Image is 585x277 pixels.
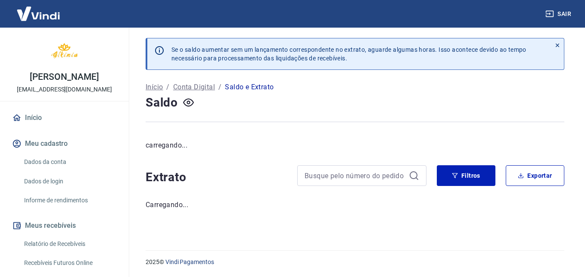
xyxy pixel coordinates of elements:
[10,134,118,153] button: Meu cadastro
[17,85,112,94] p: [EMAIL_ADDRESS][DOMAIN_NAME]
[225,82,274,92] p: Saldo e Extrato
[21,192,118,209] a: Informe de rendimentos
[146,200,564,210] p: Carregando...
[10,216,118,235] button: Meus recebíveis
[21,235,118,253] a: Relatório de Recebíveis
[21,173,118,190] a: Dados de login
[10,108,118,127] a: Início
[146,82,163,92] a: Início
[47,35,82,69] img: f3a44bf7-6b06-470c-896b-2bc6f7067bc8.jpeg
[173,82,215,92] a: Conta Digital
[146,169,287,186] h4: Extrato
[544,6,575,22] button: Sair
[21,153,118,171] a: Dados da conta
[10,0,66,27] img: Vindi
[218,82,221,92] p: /
[146,140,564,151] p: carregando...
[305,169,405,182] input: Busque pelo número do pedido
[146,94,178,111] h4: Saldo
[165,258,214,265] a: Vindi Pagamentos
[21,254,118,272] a: Recebíveis Futuros Online
[166,82,169,92] p: /
[171,45,526,63] p: Se o saldo aumentar sem um lançamento correspondente no extrato, aguarde algumas horas. Isso acon...
[146,258,564,267] p: 2025 ©
[437,165,495,186] button: Filtros
[30,72,99,82] p: [PERSON_NAME]
[506,165,564,186] button: Exportar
